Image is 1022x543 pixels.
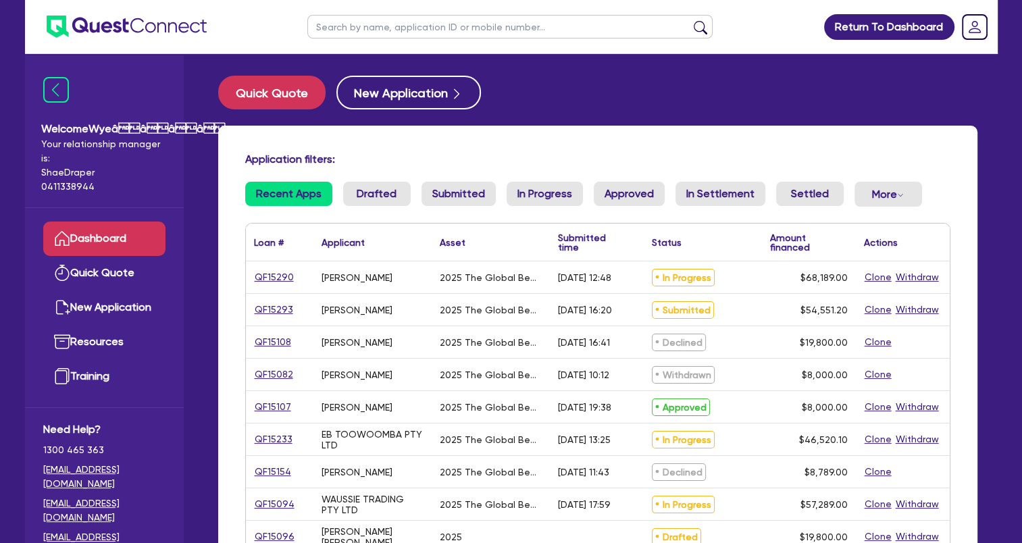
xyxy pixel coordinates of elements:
[322,402,392,413] div: [PERSON_NAME]
[776,182,844,206] a: Settled
[322,369,392,380] div: [PERSON_NAME]
[440,305,542,315] div: 2025 The Global Beauty Group UltraLUX PRO
[558,434,611,445] div: [DATE] 13:25
[254,302,294,317] a: QF15293
[800,337,848,348] span: $19,800.00
[652,334,706,351] span: Declined
[824,14,954,40] a: Return To Dashboard
[218,76,326,109] button: Quick Quote
[864,302,892,317] button: Clone
[652,463,706,481] span: Declined
[245,182,332,206] a: Recent Apps
[854,182,922,207] button: Dropdown toggle
[507,182,583,206] a: In Progress
[864,334,892,350] button: Clone
[421,182,496,206] a: Submitted
[47,16,207,38] img: quest-connect-logo-blue
[895,269,940,285] button: Withdraw
[254,496,295,512] a: QF15094
[770,233,848,252] div: Amount financed
[43,325,165,359] a: Resources
[43,421,165,438] span: Need Help?
[652,238,682,247] div: Status
[864,367,892,382] button: Clone
[322,429,424,450] div: EB TOOWOOMBA PTY LTD
[41,121,168,137] span: Welcome Wyeââââ
[675,182,765,206] a: In Settlement
[864,464,892,480] button: Clone
[41,137,168,194] span: Your relationship manager is: Shae Draper 0411338944
[652,398,710,416] span: Approved
[864,432,892,447] button: Clone
[864,496,892,512] button: Clone
[322,337,392,348] div: [PERSON_NAME]
[43,256,165,290] a: Quick Quote
[652,366,715,384] span: Withdrawn
[440,238,465,247] div: Asset
[43,222,165,256] a: Dashboard
[558,369,609,380] div: [DATE] 10:12
[558,337,610,348] div: [DATE] 16:41
[440,369,542,380] div: 2025 The Global Beauty Group MediLUX LED
[558,272,611,283] div: [DATE] 12:48
[652,496,715,513] span: In Progress
[558,402,611,413] div: [DATE] 19:38
[440,532,462,542] div: 2025
[322,238,365,247] div: Applicant
[254,367,294,382] a: QF15082
[802,369,848,380] span: $8,000.00
[43,443,165,457] span: 1300 465 363
[440,337,542,348] div: 2025 The Global Beauty Group MediLUX
[804,467,848,477] span: $8,789.00
[43,77,69,103] img: icon-menu-close
[322,305,392,315] div: [PERSON_NAME]
[43,359,165,394] a: Training
[254,432,293,447] a: QF15233
[307,15,713,38] input: Search by name, application ID or mobile number...
[558,499,611,510] div: [DATE] 17:59
[800,305,848,315] span: $54,551.20
[895,432,940,447] button: Withdraw
[43,463,165,491] a: [EMAIL_ADDRESS][DOMAIN_NAME]
[218,76,336,109] a: Quick Quote
[802,402,848,413] span: $8,000.00
[895,399,940,415] button: Withdraw
[864,238,898,247] div: Actions
[336,76,481,109] button: New Application
[652,269,715,286] span: In Progress
[652,431,715,448] span: In Progress
[254,464,292,480] a: QF15154
[245,153,950,165] h4: Application filters:
[558,233,623,252] div: Submitted time
[440,434,542,445] div: 2025 The Global Beauty Group SuperLUX
[322,272,392,283] div: [PERSON_NAME]
[54,334,70,350] img: resources
[800,272,848,283] span: $68,189.00
[343,182,411,206] a: Drafted
[254,238,284,247] div: Loan #
[54,299,70,315] img: new-application
[43,290,165,325] a: New Application
[864,399,892,415] button: Clone
[440,272,542,283] div: 2025 The Global Beauty Group UltraLUX PRO
[322,467,392,477] div: [PERSON_NAME]
[254,334,292,350] a: QF15108
[440,402,542,413] div: 2025 The Global Beauty Group MediLUX LED
[864,269,892,285] button: Clone
[558,467,609,477] div: [DATE] 11:43
[54,368,70,384] img: training
[558,305,612,315] div: [DATE] 16:20
[440,499,542,510] div: 2025 The Global Beauty Group UltraLUX Pro
[594,182,665,206] a: Approved
[322,494,424,515] div: WAUSSIE TRADING PTY LTD
[440,467,542,477] div: 2025 The Global Beauty Group HydroLUX
[957,9,992,45] a: Dropdown toggle
[800,532,848,542] span: $19,800.00
[895,302,940,317] button: Withdraw
[799,434,848,445] span: $46,520.10
[652,301,714,319] span: Submitted
[895,496,940,512] button: Withdraw
[800,499,848,510] span: $57,289.00
[254,269,295,285] a: QF15290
